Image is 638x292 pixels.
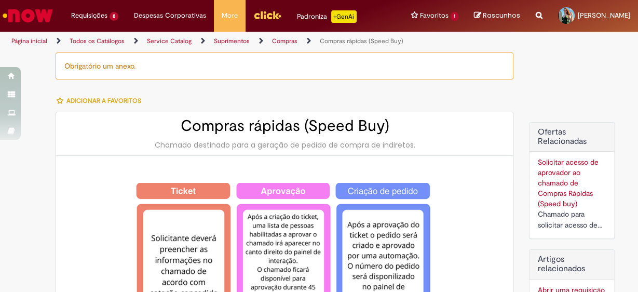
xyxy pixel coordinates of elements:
button: Adicionar a Favoritos [56,90,146,112]
div: Chamado destinado para a geração de pedido de compra de indiretos. [66,140,503,150]
ul: Trilhas de página [8,32,417,51]
span: Favoritos [420,10,449,21]
img: ServiceNow [1,5,55,26]
a: Compras rápidas (Speed Buy) [320,37,403,45]
h2: Ofertas Relacionadas [537,128,606,146]
span: Requisições [71,10,107,21]
span: More [222,10,238,21]
a: Todos os Catálogos [70,37,125,45]
h3: Artigos relacionados [537,255,606,273]
a: Compras [272,37,297,45]
span: Adicionar a Favoritos [66,97,141,105]
h2: Compras rápidas (Speed Buy) [66,117,503,135]
span: 8 [110,12,118,21]
span: Despesas Corporativas [134,10,206,21]
img: click_logo_yellow_360x200.png [253,7,281,23]
a: Service Catalog [147,37,192,45]
div: Ofertas Relacionadas [529,122,615,239]
span: Rascunhos [483,10,520,20]
a: Solicitar acesso de aprovador ao chamado de Compras Rápidas (Speed buy) [537,157,598,208]
a: Rascunhos [474,11,520,21]
div: Chamado para solicitar acesso de aprovador ao ticket de Speed buy [537,209,606,231]
div: Obrigatório um anexo. [56,52,513,79]
span: [PERSON_NAME] [578,11,630,20]
a: Suprimentos [214,37,250,45]
p: +GenAi [331,10,357,23]
a: Página inicial [11,37,47,45]
div: Padroniza [297,10,357,23]
span: 1 [451,12,458,21]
